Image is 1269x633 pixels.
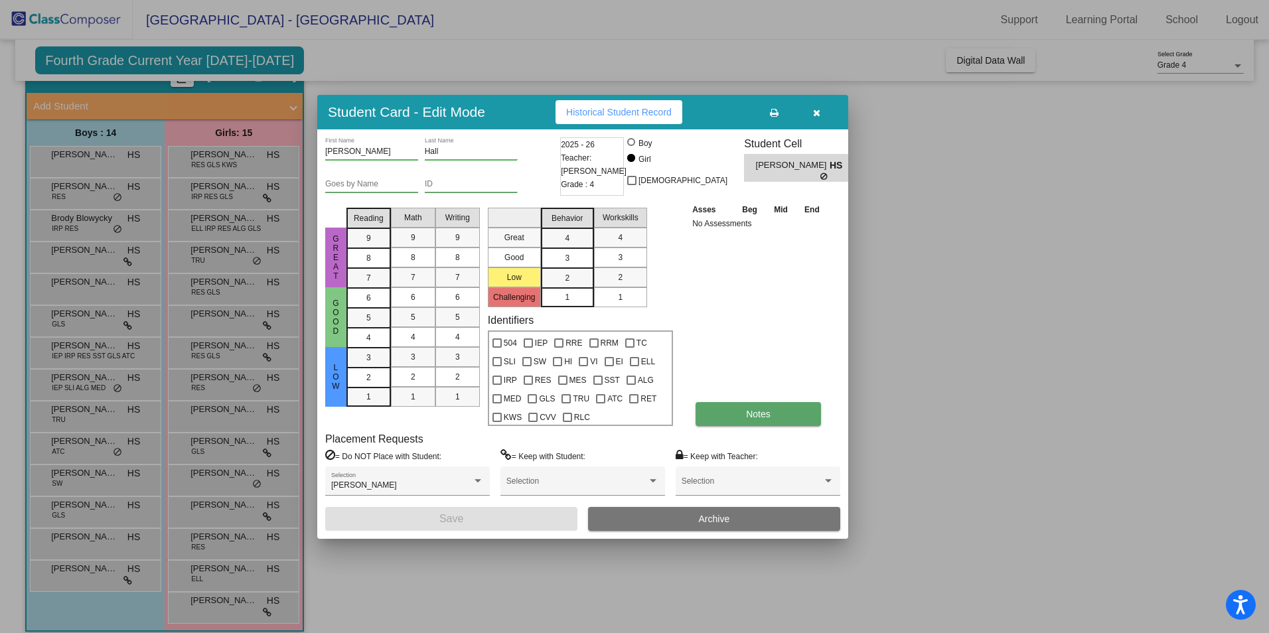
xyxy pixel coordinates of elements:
span: [PERSON_NAME] [756,159,830,173]
span: 8 [455,251,460,263]
span: 1 [455,391,460,403]
span: 4 [455,331,460,343]
span: Save [439,513,463,524]
div: Girl [638,153,651,165]
span: Great [330,234,342,281]
span: MES [569,372,587,388]
span: Workskills [603,212,638,224]
span: Behavior [552,212,583,224]
span: IEP [535,335,548,351]
button: Archive [588,507,840,531]
span: 5 [411,311,415,323]
span: HI [564,354,572,370]
span: GLS [539,391,555,407]
span: Historical Student Record [566,107,672,117]
span: KWS [504,409,522,425]
span: TRU [573,391,589,407]
span: Teacher: [PERSON_NAME] [561,151,627,178]
span: 7 [455,271,460,283]
span: Math [404,212,422,224]
span: 6 [411,291,415,303]
span: Notes [746,409,771,419]
span: 2 [366,372,371,384]
span: 1 [618,291,623,303]
span: 7 [411,271,415,283]
label: Identifiers [488,314,534,326]
span: Reading [354,212,384,224]
span: Writing [445,212,470,224]
td: No Assessments [689,217,828,230]
span: Low [330,363,342,391]
span: [PERSON_NAME] [331,480,397,490]
label: Placement Requests [325,433,423,445]
span: 4 [565,232,569,244]
span: IRP [504,372,517,388]
span: 1 [366,391,371,403]
label: = Keep with Teacher: [676,449,758,462]
span: 1 [565,291,569,303]
th: End [796,202,828,217]
span: Archive [699,514,730,524]
span: VI [590,354,597,370]
span: RRM [601,335,619,351]
span: SLI [504,354,516,370]
span: RES [535,372,552,388]
span: RRE [565,335,582,351]
span: Good [330,299,342,336]
span: RLC [574,409,590,425]
span: [DEMOGRAPHIC_DATA] [638,173,727,188]
label: = Do NOT Place with Student: [325,449,441,462]
span: MED [504,391,522,407]
span: SST [605,372,620,388]
span: 4 [366,332,371,344]
span: 7 [366,272,371,284]
span: 2 [618,271,623,283]
span: 3 [411,351,415,363]
span: 4 [618,232,623,244]
span: 3 [366,352,371,364]
h3: Student Card - Edit Mode [328,104,485,120]
span: TC [636,335,647,351]
span: 9 [366,232,371,244]
span: 504 [504,335,517,351]
span: 4 [411,331,415,343]
span: 5 [366,312,371,324]
span: 8 [366,252,371,264]
th: Asses [689,202,733,217]
span: CVV [540,409,556,425]
span: 6 [366,292,371,304]
th: Mid [766,202,796,217]
span: HS [830,159,848,173]
span: RET [640,391,656,407]
span: 2 [455,371,460,383]
input: goes by name [325,180,418,189]
span: 2 [565,272,569,284]
span: 6 [455,291,460,303]
h3: Student Cell [744,137,859,150]
label: = Keep with Student: [500,449,585,462]
span: 1 [411,391,415,403]
button: Save [325,507,577,531]
span: 2025 - 26 [561,138,595,151]
span: 9 [411,232,415,244]
span: 2 [411,371,415,383]
span: ATC [607,391,623,407]
span: ALG [638,372,654,388]
span: 8 [411,251,415,263]
div: Boy [638,137,652,149]
span: 9 [455,232,460,244]
span: Grade : 4 [561,178,594,191]
span: 3 [455,351,460,363]
span: EI [616,354,623,370]
button: Notes [696,402,821,426]
span: ELL [641,354,655,370]
span: 3 [565,252,569,264]
th: Beg [733,202,765,217]
span: 3 [618,251,623,263]
span: 5 [455,311,460,323]
span: SW [534,354,546,370]
button: Historical Student Record [556,100,682,124]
